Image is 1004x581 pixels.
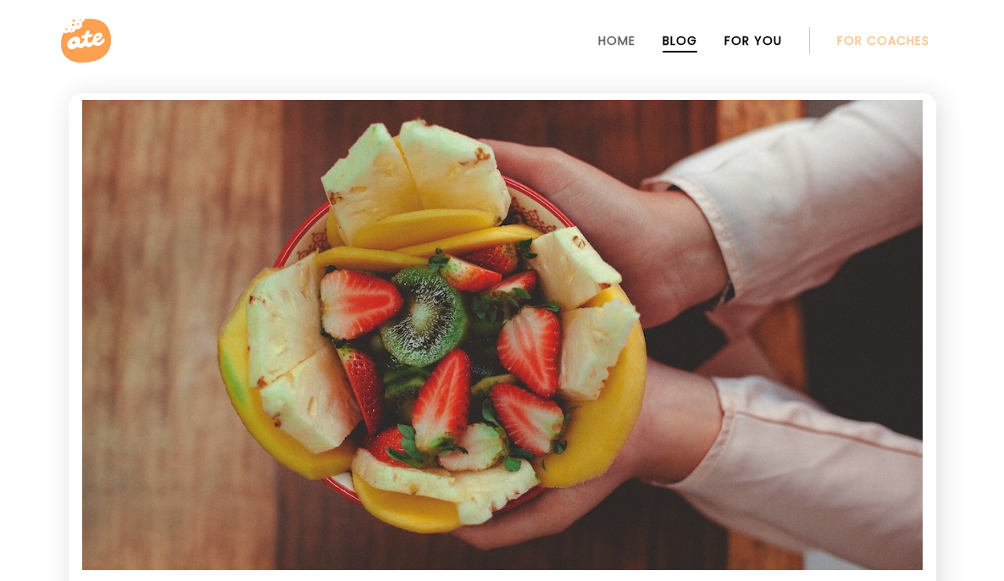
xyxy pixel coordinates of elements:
a: For Coaches [837,34,929,47]
a: Home [598,34,635,47]
img: Intuitive Eating. Image: Unsplash-giancarlo-duarte [82,100,923,570]
a: For You [724,34,782,47]
a: Blog [663,34,697,47]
